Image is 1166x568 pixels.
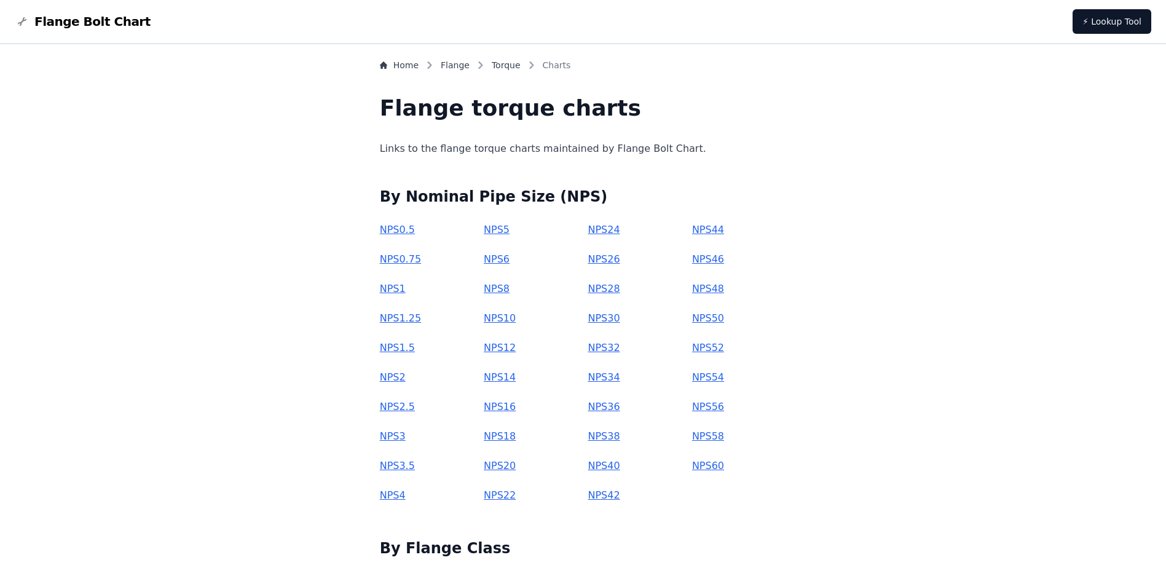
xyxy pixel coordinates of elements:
a: NPS18 [484,430,516,442]
a: NPS3 [380,430,406,442]
a: NPS60 [692,460,724,471]
a: NPS46 [692,253,724,265]
a: NPS32 [588,342,620,353]
span: Charts [543,59,571,71]
p: Links to the flange torque charts maintained by Flange Bolt Chart. [380,140,787,157]
h2: By Flange Class [380,538,787,558]
img: Flange Bolt Chart Logo [15,14,30,29]
a: NPS0.5 [380,224,415,235]
a: Flange [441,59,470,71]
a: NPS26 [588,253,620,265]
a: NPS3.5 [380,460,415,471]
a: NPS54 [692,371,724,383]
a: NPS2 [380,371,406,383]
a: NPS34 [588,371,620,383]
a: NPS6 [484,253,510,265]
a: NPS14 [484,371,516,383]
a: ⚡ Lookup Tool [1073,9,1151,34]
a: NPS28 [588,283,620,294]
a: NPS20 [484,460,516,471]
a: Home [380,59,419,71]
a: NPS40 [588,460,620,471]
a: NPS52 [692,342,724,353]
a: NPS2.5 [380,401,415,412]
a: NPS48 [692,283,724,294]
h2: By Nominal Pipe Size (NPS) [380,187,787,207]
a: NPS1 [380,283,406,294]
h1: Flange torque charts [380,96,787,120]
a: NPS0.75 [380,253,421,265]
a: NPS16 [484,401,516,412]
a: NPS12 [484,342,516,353]
a: NPS4 [380,489,406,501]
a: NPS5 [484,224,510,235]
a: NPS24 [588,224,620,235]
a: NPS38 [588,430,620,442]
a: NPS10 [484,312,516,324]
a: Torque [492,59,521,71]
a: NPS58 [692,430,724,442]
a: Flange Bolt Chart LogoFlange Bolt Chart [15,13,151,30]
span: Flange Bolt Chart [34,13,151,30]
a: NPS50 [692,312,724,324]
nav: Breadcrumb [380,59,787,76]
a: NPS8 [484,283,510,294]
a: NPS36 [588,401,620,412]
a: NPS22 [484,489,516,501]
a: NPS44 [692,224,724,235]
a: NPS56 [692,401,724,412]
a: NPS1.5 [380,342,415,353]
a: NPS30 [588,312,620,324]
a: NPS42 [588,489,620,501]
a: NPS1.25 [380,312,421,324]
